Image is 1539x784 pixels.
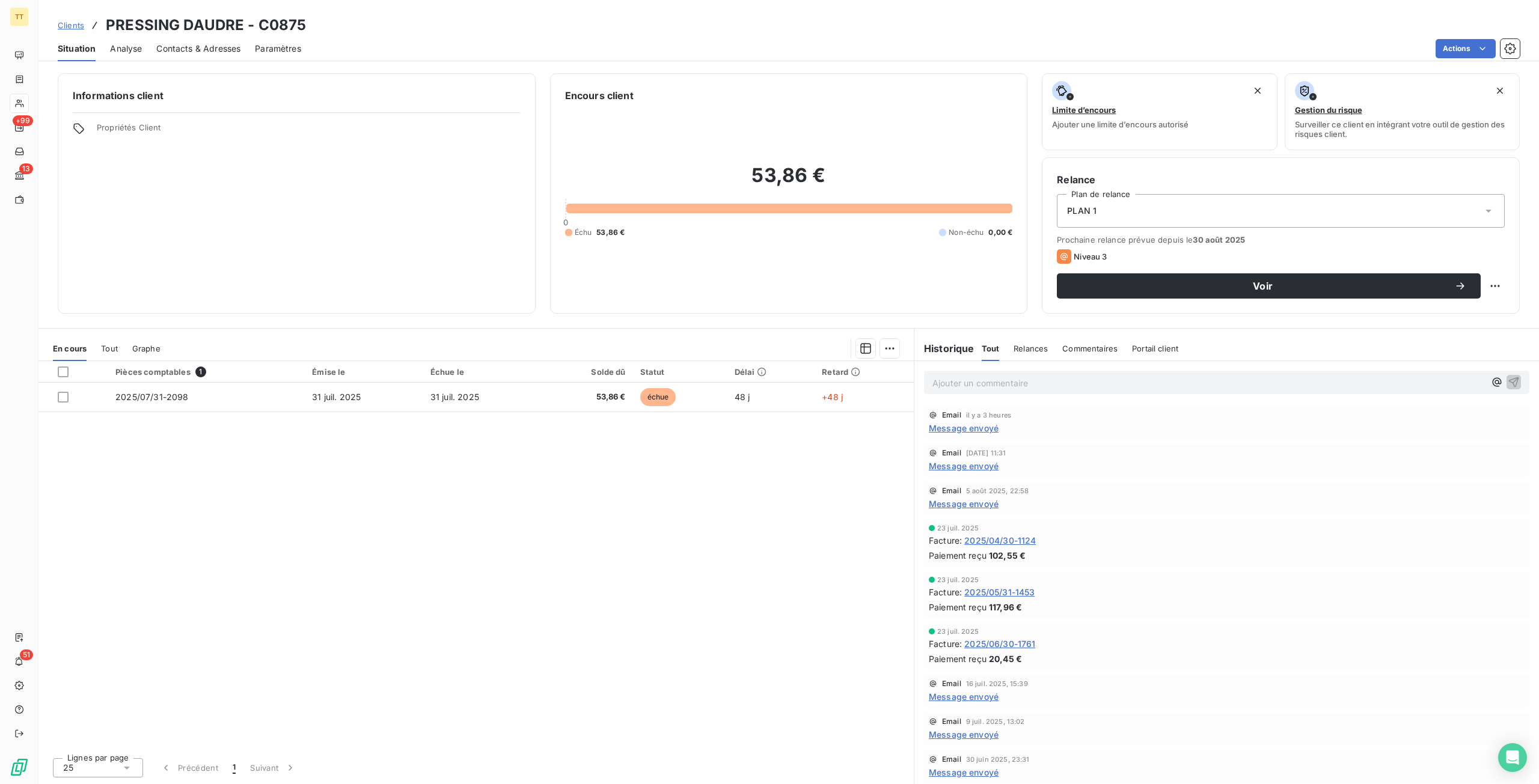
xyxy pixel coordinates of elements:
span: Portail client [1132,344,1178,353]
span: Message envoyé [929,460,999,472]
span: Message envoyé [929,728,999,741]
span: Voir [1071,281,1454,291]
span: 9 juil. 2025, 13:02 [966,718,1025,725]
span: +99 [13,115,33,126]
div: Émise le [312,367,416,377]
div: Open Intercom Messenger [1498,743,1527,772]
span: Email [942,412,961,419]
span: 1 [195,366,206,377]
a: Clients [58,19,84,31]
span: Situation [58,43,96,55]
span: Niveau 3 [1074,252,1107,261]
span: 16 juil. 2025, 15:39 [966,680,1028,687]
span: 5 août 2025, 22:58 [966,487,1029,494]
span: Paiement reçu [929,549,987,562]
div: Délai [735,367,808,377]
span: Facture : [929,534,962,547]
button: Actions [1436,39,1496,58]
span: 23 juil. 2025 [937,628,979,635]
span: Message envoyé [929,497,999,510]
span: Email [942,487,961,494]
span: 2025/06/30-1761 [964,637,1035,650]
span: 51 [20,649,33,660]
span: Message envoyé [929,690,999,703]
span: 31 juil. 2025 [430,392,479,402]
span: 2025/05/31-1453 [964,586,1035,598]
span: 25 [63,762,73,774]
span: Facture : [929,586,962,598]
button: Voir [1057,273,1481,299]
span: Tout [982,344,1000,353]
span: PLAN 1 [1067,205,1097,217]
span: Limite d’encours [1052,105,1116,115]
span: 30 août 2025 [1193,235,1245,245]
h6: Relance [1057,172,1505,187]
h6: Informations client [73,88,521,103]
span: [DATE] 11:31 [966,449,1006,457]
span: 53,86 € [549,391,626,403]
span: Email [942,680,961,687]
span: 2025/04/30-1124 [964,534,1036,547]
span: échue [640,388,676,406]
h6: Encours client [565,88,634,103]
span: 31 juil. 2025 [312,392,361,402]
span: il y a 3 heures [966,412,1011,419]
span: 48 j [735,392,750,402]
span: 23 juil. 2025 [937,576,979,583]
span: Paramètres [255,43,301,55]
span: Facture : [929,637,962,650]
button: Limite d’encoursAjouter une limite d’encours autorisé [1042,73,1277,150]
span: Non-échu [949,227,984,238]
span: Commentaires [1062,344,1118,353]
span: 102,55 € [989,549,1026,562]
div: Retard [822,367,907,377]
h3: PRESSING DAUDRE - C0875 [106,14,306,36]
span: Tout [101,344,118,353]
span: Contacts & Adresses [156,43,240,55]
span: Message envoyé [929,766,999,779]
span: +48 j [822,392,843,402]
span: 1 [233,762,236,774]
h2: 53,86 € [565,163,1013,199]
span: 13 [19,163,33,174]
span: 30 juin 2025, 23:31 [966,756,1030,763]
button: Gestion du risqueSurveiller ce client en intégrant votre outil de gestion des risques client. [1285,73,1520,150]
span: 0,00 € [988,227,1012,238]
span: Surveiller ce client en intégrant votre outil de gestion des risques client. [1295,120,1510,139]
span: Clients [58,20,84,30]
div: Solde dû [549,367,626,377]
span: 0 [563,217,568,227]
span: Paiement reçu [929,652,987,665]
span: Email [942,718,961,725]
button: Suivant [243,755,304,780]
span: 23 juil. 2025 [937,524,979,532]
span: Email [942,449,961,457]
button: Précédent [153,755,225,780]
h6: Historique [914,341,974,356]
span: Message envoyé [929,422,999,434]
span: Email [942,756,961,763]
button: 1 [225,755,243,780]
img: Logo LeanPay [10,758,29,777]
div: Statut [640,367,720,377]
span: Paiement reçu [929,601,987,613]
div: Pièces comptables [115,366,298,377]
span: En cours [53,344,87,353]
span: Propriétés Client [97,123,521,139]
div: Échue le [430,367,534,377]
span: Analyse [110,43,142,55]
span: Ajouter une limite d’encours autorisé [1052,120,1189,129]
span: Relances [1014,344,1048,353]
span: 2025/07/31-2098 [115,392,188,402]
span: Prochaine relance prévue depuis le [1057,235,1505,245]
span: 117,96 € [989,601,1022,613]
span: Graphe [132,344,161,353]
span: Gestion du risque [1295,105,1362,115]
span: Échu [575,227,592,238]
span: 53,86 € [596,227,625,238]
span: 20,45 € [989,652,1022,665]
div: TT [10,7,29,26]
